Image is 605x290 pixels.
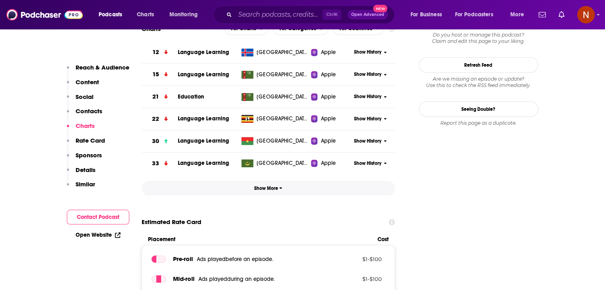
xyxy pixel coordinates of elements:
[405,8,452,21] button: open menu
[330,276,382,282] p: $ 1 - $ 100
[76,166,95,174] p: Details
[419,76,538,89] div: Are we missing an episode or update? Use this to check the RSS feed immediately.
[221,6,402,24] div: Search podcasts, credits, & more...
[455,9,493,20] span: For Podcasters
[330,256,382,262] p: $ 1 - $ 100
[67,180,95,195] button: Similar
[238,71,311,79] a: [GEOGRAPHIC_DATA]
[419,57,538,73] button: Refresh Feed
[419,101,538,117] a: Seeing Double?
[169,9,198,20] span: Monitoring
[238,93,311,101] a: [GEOGRAPHIC_DATA]
[257,115,308,123] span: Uganda
[340,26,372,31] span: All Countries
[311,137,351,145] a: Apple
[321,159,336,167] span: Apple
[178,49,230,56] a: Language Learning
[224,22,268,35] button: open menu
[224,22,268,35] h2: Platforms
[333,22,384,35] h2: Countries
[93,8,132,21] button: open menu
[142,86,178,108] a: 21
[6,7,83,22] a: Podchaser - Follow, Share and Rate Podcasts
[67,64,129,78] button: Reach & Audience
[76,180,95,188] p: Similar
[235,8,323,21] input: Search podcasts, credits, & more...
[198,276,274,282] span: Ads played during an episode .
[354,71,381,78] span: Show History
[142,41,178,63] a: 12
[321,137,336,145] span: Apple
[142,215,201,230] span: Estimated Rate Card
[351,49,389,56] button: Show History
[152,159,159,168] h3: 33
[257,159,308,167] span: Mauritania
[76,64,129,71] p: Reach & Audience
[137,9,154,20] span: Charts
[152,137,159,146] h3: 30
[354,116,381,122] span: Show History
[419,32,538,38] span: Do you host or manage this podcast?
[142,108,178,130] a: 22
[152,114,159,124] h3: 22
[333,22,384,35] button: open menu
[257,137,308,145] span: Burkina Faso
[419,120,538,126] div: Report this page as a duplicate.
[577,6,595,23] span: Logged in as AdelNBM
[196,256,273,263] span: Ads played before an episode .
[577,6,595,23] img: User Profile
[280,26,316,31] span: All Categories
[555,8,568,21] a: Show notifications dropdown
[351,93,389,100] button: Show History
[148,236,371,243] span: Placement
[254,186,282,191] span: Show More
[76,122,95,130] p: Charts
[76,232,121,238] a: Open Website
[76,137,105,144] p: Rate Card
[231,26,256,31] span: All Charts
[510,9,524,20] span: More
[76,107,102,115] p: Contacts
[273,22,328,35] h2: Categories
[354,93,381,100] span: Show History
[311,71,351,79] a: Apple
[132,8,159,21] a: Charts
[164,8,208,21] button: open menu
[257,48,308,56] span: Iceland
[178,115,230,122] a: Language Learning
[142,153,178,174] a: 33
[321,48,336,56] span: Apple
[152,48,159,57] h3: 12
[351,71,389,78] button: Show History
[257,93,308,101] span: Turkmenistan
[142,130,178,152] a: 30
[351,116,389,122] button: Show History
[152,92,159,101] h3: 21
[178,93,204,100] a: Education
[67,210,129,224] button: Contact Podcast
[311,48,351,56] a: Apple
[178,71,230,78] a: Language Learning
[173,255,193,263] span: Pre -roll
[99,9,122,20] span: Podcasts
[323,10,341,20] span: Ctrl K
[257,71,308,79] span: Turkmenistan
[505,8,534,21] button: open menu
[152,70,159,79] h3: 15
[311,159,351,167] a: Apple
[419,32,538,44] div: Claim and edit this page to your liking.
[238,137,311,145] a: [GEOGRAPHIC_DATA]
[67,78,99,93] button: Content
[238,159,311,167] a: [GEOGRAPHIC_DATA]
[76,93,93,101] p: Social
[178,137,230,144] a: Language Learning
[321,115,336,123] span: Apple
[76,151,102,159] p: Sponsors
[178,160,230,166] a: Language Learning
[351,13,384,17] span: Open Advanced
